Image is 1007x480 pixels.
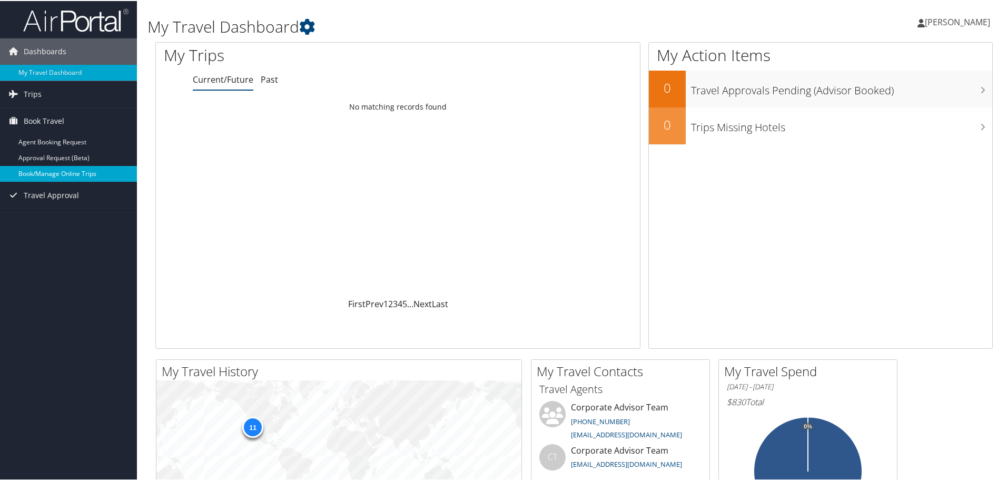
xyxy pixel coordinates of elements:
a: Next [413,297,432,309]
a: First [348,297,366,309]
span: Travel Approval [24,181,79,208]
li: Corporate Advisor Team [534,400,707,443]
h1: My Travel Dashboard [147,15,716,37]
h2: My Travel History [162,361,521,379]
a: Current/Future [193,73,253,84]
span: … [407,297,413,309]
h2: 0 [649,78,686,96]
h2: 0 [649,115,686,133]
a: 4 [398,297,402,309]
a: 0Travel Approvals Pending (Advisor Booked) [649,70,992,106]
span: Dashboards [24,37,66,64]
a: [EMAIL_ADDRESS][DOMAIN_NAME] [571,429,682,438]
div: CT [539,443,566,469]
span: Book Travel [24,107,64,133]
a: Last [432,297,448,309]
h3: Travel Approvals Pending (Advisor Booked) [691,77,992,97]
h1: My Action Items [649,43,992,65]
div: 11 [242,416,263,437]
a: Prev [366,297,383,309]
li: Corporate Advisor Team [534,443,707,477]
h3: Travel Agents [539,381,702,396]
tspan: 0% [804,423,812,429]
span: $830 [727,395,746,407]
td: No matching records found [156,96,640,115]
a: 1 [383,297,388,309]
h1: My Trips [164,43,430,65]
a: [EMAIL_ADDRESS][DOMAIN_NAME] [571,458,682,468]
img: airportal-logo.png [23,7,129,32]
h6: Total [727,395,889,407]
a: [PERSON_NAME] [917,5,1001,37]
span: Trips [24,80,42,106]
a: 3 [393,297,398,309]
a: 5 [402,297,407,309]
h6: [DATE] - [DATE] [727,381,889,391]
h2: My Travel Spend [724,361,897,379]
a: [PHONE_NUMBER] [571,416,630,425]
a: 2 [388,297,393,309]
h2: My Travel Contacts [537,361,709,379]
span: [PERSON_NAME] [925,15,990,27]
h3: Trips Missing Hotels [691,114,992,134]
a: 0Trips Missing Hotels [649,106,992,143]
a: Past [261,73,278,84]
